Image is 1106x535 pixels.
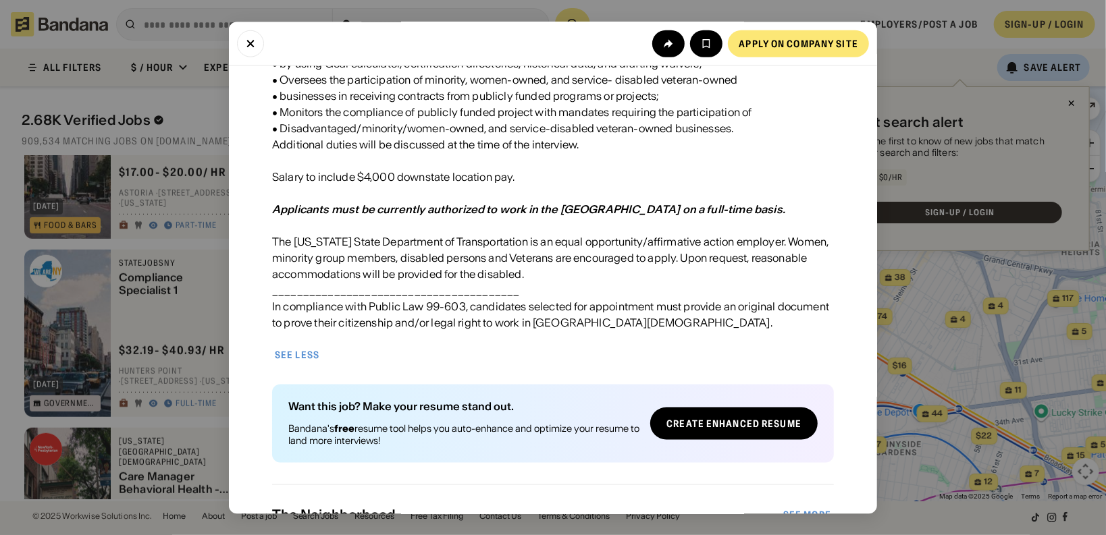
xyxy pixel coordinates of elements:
[288,422,639,447] div: Bandana's resume tool helps you auto-enhance and optimize your resume to land more interviews!
[237,30,264,57] button: Close
[272,507,781,523] div: The Neighborhood
[739,38,858,48] div: Apply on company site
[334,422,354,434] b: free
[666,419,801,428] div: Create Enhanced Resume
[288,401,639,412] div: Want this job? Make your resume stand out.
[275,350,319,360] div: See less
[783,510,831,519] div: See more
[272,202,785,216] div: Applicants must be currently authorized to work in the [GEOGRAPHIC_DATA] on a full-time basis.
